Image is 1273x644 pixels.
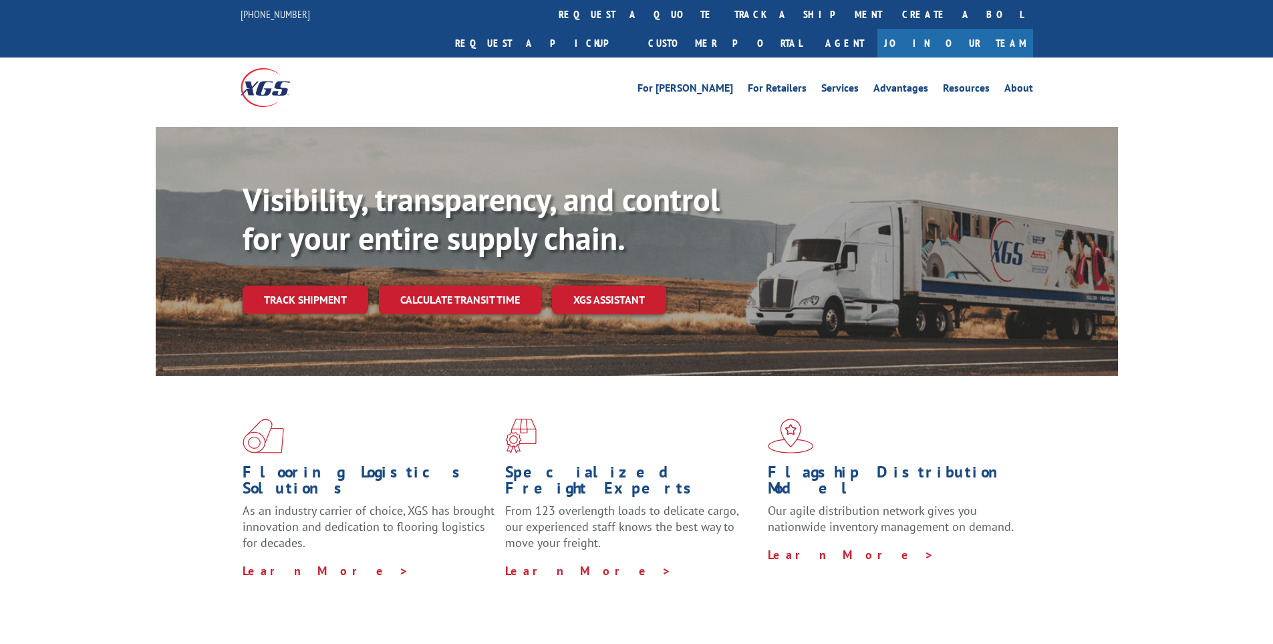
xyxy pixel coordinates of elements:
a: About [1004,83,1033,98]
span: Our agile distribution network gives you nationwide inventory management on demand. [768,503,1014,534]
a: Resources [943,83,990,98]
a: For Retailers [748,83,807,98]
img: xgs-icon-flagship-distribution-model-red [768,419,814,453]
b: Visibility, transparency, and control for your entire supply chain. [243,179,720,259]
a: Learn More > [768,547,934,562]
h1: Flooring Logistics Solutions [243,464,495,503]
h1: Flagship Distribution Model [768,464,1020,503]
a: [PHONE_NUMBER] [241,7,310,21]
a: XGS ASSISTANT [552,286,666,314]
img: xgs-icon-focused-on-flooring-red [505,419,537,453]
a: Calculate transit time [379,286,541,314]
a: Learn More > [243,563,409,578]
a: Agent [812,29,877,58]
a: For [PERSON_NAME] [638,83,733,98]
a: Join Our Team [877,29,1033,58]
p: From 123 overlength loads to delicate cargo, our experienced staff knows the best way to move you... [505,503,758,562]
a: Advantages [873,83,928,98]
img: xgs-icon-total-supply-chain-intelligence-red [243,419,284,453]
a: Track shipment [243,286,368,314]
a: Learn More > [505,563,672,578]
h1: Specialized Freight Experts [505,464,758,503]
a: Services [821,83,859,98]
a: Request a pickup [445,29,638,58]
a: Customer Portal [638,29,812,58]
span: As an industry carrier of choice, XGS has brought innovation and dedication to flooring logistics... [243,503,494,550]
